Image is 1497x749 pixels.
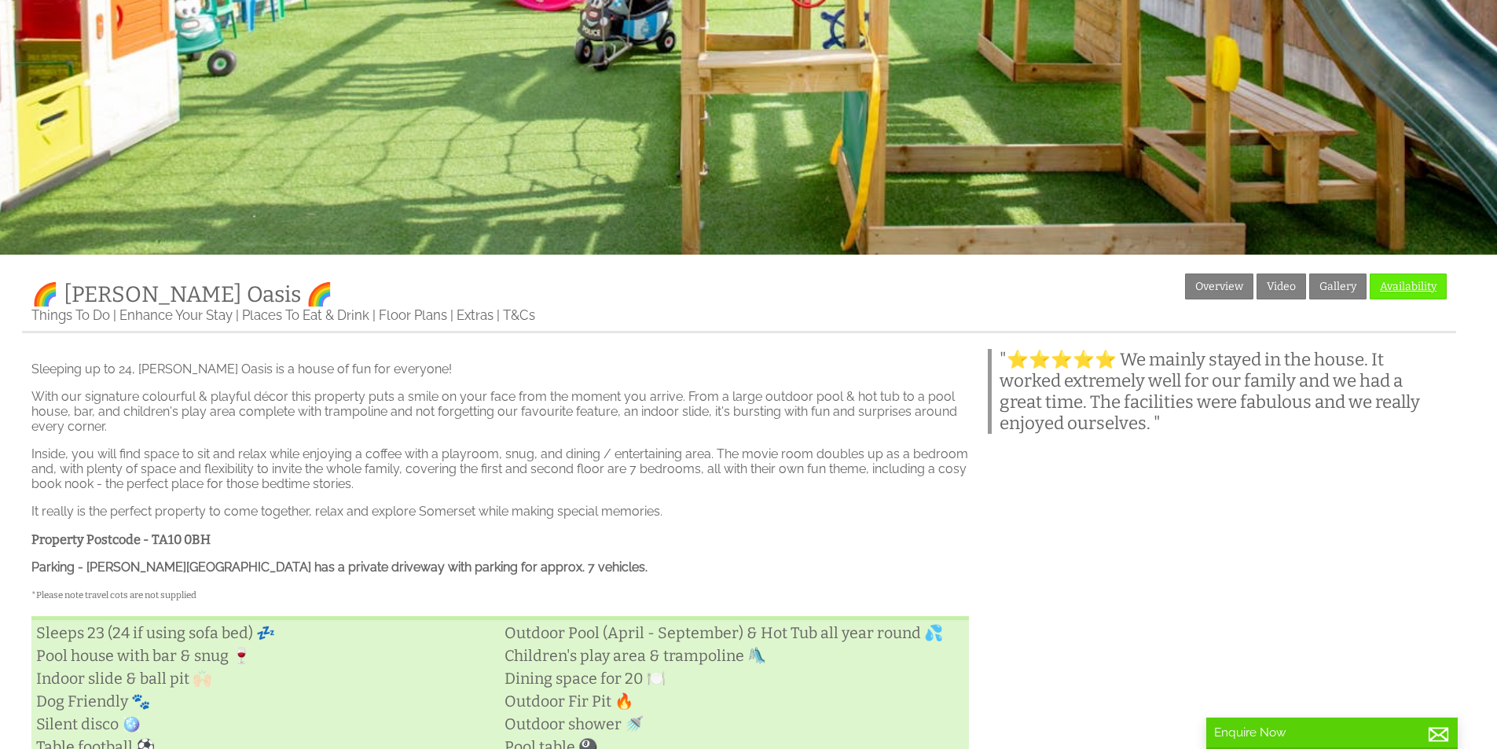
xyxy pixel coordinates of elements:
[457,307,493,323] a: Extras
[500,713,968,736] li: Outdoor shower 🚿
[1257,274,1306,299] a: Video
[31,667,500,690] li: Indoor slide & ball pit 🙌🏻
[31,504,969,519] p: It really is the perfect property to come together, relax and explore Somerset while making speci...
[31,446,969,491] p: Inside, you will find space to sit and relax while enjoying a coffee with a playroom, snug, and d...
[1370,274,1447,299] a: Availability
[379,307,447,323] a: Floor Plans
[988,349,1447,434] blockquote: "⭐⭐⭐⭐⭐ We mainly stayed in the house. It worked extremely well for our family and we had a great ...
[31,362,969,376] p: Sleeping up to 24, [PERSON_NAME] Oasis is a house of fun for everyone!
[503,307,535,323] a: T&Cs
[31,713,500,736] li: Silent disco 🪩
[1309,274,1367,299] a: Gallery
[31,644,500,667] li: Pool house with bar & snug 🍷
[31,389,969,434] p: With our signature colourful & playful décor this property puts a smile on your face from the mom...
[31,307,110,323] a: Things To Do
[500,644,968,667] li: Children's play area & trampoline 🛝
[242,307,369,323] a: Places To Eat & Drink
[31,281,333,307] a: 🌈 [PERSON_NAME] Oasis 🌈
[31,532,211,547] strong: Property Postcode - TA10 0BH
[31,560,648,575] strong: Parking - [PERSON_NAME][GEOGRAPHIC_DATA] has a private driveway with parking for approx. 7 vehicles.
[1214,725,1450,740] p: Enquire Now
[31,589,969,600] h5: *Please note travel cots are not supplied
[500,667,968,690] li: Dining space for 20 🍽️
[31,690,500,713] li: Dog Friendly 🐾
[31,622,500,644] li: Sleeps 23 (24 if using sofa bed) 💤
[500,622,968,644] li: Outdoor Pool (April - September) & Hot Tub all year round 💦
[1185,274,1253,299] a: Overview
[500,690,968,713] li: Outdoor Fir Pit 🔥
[119,307,233,323] a: Enhance Your Stay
